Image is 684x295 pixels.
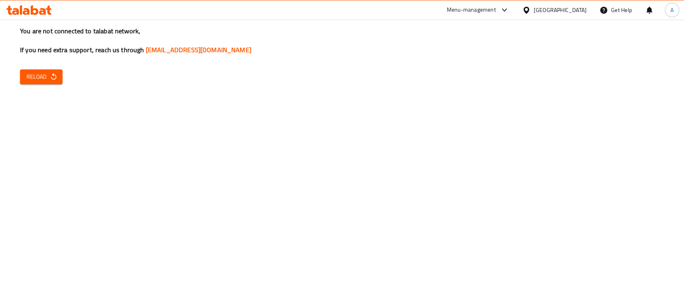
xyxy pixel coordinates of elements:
h3: You are not connected to talabat network, If you need extra support, reach us through [20,26,664,55]
div: Menu-management [447,5,496,15]
a: [EMAIL_ADDRESS][DOMAIN_NAME] [146,44,251,56]
button: Reload [20,69,63,84]
div: [GEOGRAPHIC_DATA] [534,6,587,14]
span: Reload [26,72,56,82]
span: A [670,6,674,14]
